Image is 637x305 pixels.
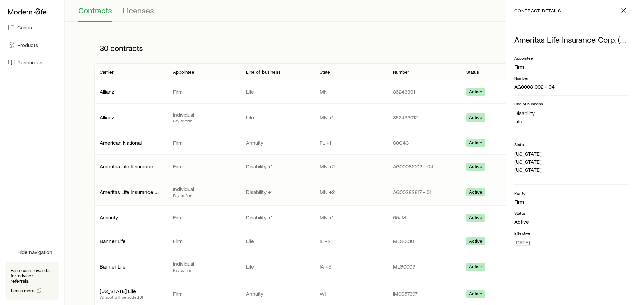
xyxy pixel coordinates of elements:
p: Firm [514,63,629,70]
span: Active [469,189,483,196]
p: FL +1 [320,139,382,146]
span: Products [17,42,38,48]
p: Disability +1 [246,214,309,221]
p: Banner Life [100,238,162,244]
p: Firm [514,198,629,205]
p: AG00081002 - 04 [514,83,629,90]
p: Status [514,210,629,216]
span: Learn more [11,288,35,293]
span: Cases [17,24,32,31]
button: Hide navigation [5,245,59,259]
p: Life [246,238,309,244]
span: Active [469,89,483,96]
p: Individual [173,186,235,193]
span: Licenses [123,6,154,15]
p: S0C43 [393,139,455,146]
p: Pay to firm [173,193,235,198]
p: State [320,69,330,75]
p: WI [320,290,382,297]
p: MN [320,88,382,95]
span: Hide navigation [17,249,52,255]
p: Active [514,218,629,225]
p: Ameritas Life Insurance Corp. (Ameritas) [100,188,162,195]
p: Annuity [246,139,309,146]
p: Line of business [246,69,281,75]
p: MLG0010 [393,238,455,244]
a: Cases [5,20,59,35]
a: Resources [5,55,59,70]
span: Contracts [78,6,112,15]
p: Allianz [100,114,162,121]
p: American National [100,139,162,146]
p: MN +2 [320,163,382,170]
span: Active [469,291,483,298]
p: Appointee [173,69,194,75]
p: MN +1 [320,214,382,221]
p: Disability +1 [246,163,309,170]
p: Appointee [514,55,629,61]
li: Disability [514,109,629,117]
p: Number [393,69,409,75]
p: Firm [173,88,235,95]
p: State [514,142,629,147]
span: Active [469,238,483,245]
span: 30 [100,43,108,53]
p: Status [466,69,479,75]
p: Allianz [100,88,162,95]
span: Active [469,264,483,271]
a: Products [5,37,59,52]
p: Life [246,88,309,95]
p: 862433012 [393,114,455,121]
p: Firm [173,214,235,221]
li: Life [514,117,629,125]
p: 65JM [393,214,455,221]
p: Pay to firm [173,267,235,273]
p: IM0057397 [393,290,455,297]
p: Firm [173,163,235,170]
p: Individual [173,111,235,118]
p: Banner Life [100,263,162,270]
p: AG00282817 - 01 [393,188,455,195]
p: IL +2 [320,238,382,244]
p: Life [246,114,309,121]
span: Active [469,115,483,122]
p: Number [514,75,629,81]
p: Disability +1 [246,188,309,195]
p: Annuity [246,290,309,297]
p: Earn cash rewards for advisor referrals. [11,268,54,284]
div: Contracting sub-page tabs [78,6,624,22]
p: 862433011 [393,88,455,95]
p: Ameritas Life Insurance Corp. (Ameritas) [100,163,162,170]
span: Active [469,215,483,222]
p: Individual [173,260,235,267]
p: Firm [173,238,235,244]
li: [US_STATE] [514,166,629,174]
p: Pay to firm [173,118,235,123]
li: [US_STATE] [514,150,629,158]
span: Resources [17,59,42,66]
p: [US_STATE] Life [100,288,162,294]
p: AG00081002 - 04 [393,163,455,170]
p: MLG0009 [393,263,455,270]
span: [DATE] [514,239,530,246]
span: contracts [110,43,143,53]
p: Assurity [100,214,162,221]
p: Life [246,263,309,270]
li: [US_STATE] [514,158,629,166]
p: Carrier [100,69,114,75]
p: MN +1 [320,114,382,121]
p: Effective [514,230,629,236]
span: Active [469,140,483,147]
p: Firm [173,139,235,146]
p: MN +2 [320,188,382,195]
p: Ameritas Life Insurance Corp. (Ameritas) [514,35,629,44]
p: WI appt will be added JIT [100,294,162,300]
div: Earn cash rewards for advisor referrals.Learn more [5,262,59,300]
span: Active [469,164,483,171]
p: IA +5 [320,263,382,270]
p: Firm [173,290,235,297]
p: Pay to [514,190,629,196]
p: Line of business [514,101,629,106]
p: contract details [514,8,561,13]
